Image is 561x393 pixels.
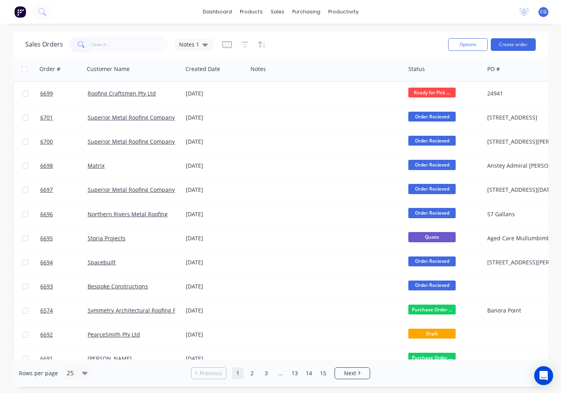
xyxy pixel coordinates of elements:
button: Options [448,38,488,51]
div: [DATE] [186,114,245,122]
div: [DATE] [186,234,245,242]
a: Next page [335,369,370,377]
a: Matrix [88,162,105,169]
span: Draft [408,329,456,339]
span: 6698 [40,162,53,170]
span: Order Recieved [408,208,456,218]
span: Purchase Order ... [408,353,456,363]
span: 6694 [40,258,53,266]
a: 6694 [40,251,88,274]
span: 6695 [40,234,53,242]
span: 6700 [40,138,53,146]
div: Open Intercom Messenger [534,366,553,385]
span: 6691 [40,355,53,363]
a: 6699 [40,82,88,105]
a: Page 1 is your current page [232,367,244,379]
a: Previous page [191,369,226,377]
a: Page 13 [289,367,301,379]
span: Order Recieved [408,184,456,194]
div: [DATE] [186,331,245,339]
span: Order Recieved [408,256,456,266]
span: Rows per page [19,369,58,377]
span: Order Recieved [408,136,456,146]
span: 6693 [40,283,53,290]
span: Ready for Pick ... [408,88,456,97]
span: Order Recieved [408,112,456,122]
div: [DATE] [186,283,245,290]
span: 6574 [40,307,53,314]
a: 6701 [40,106,88,129]
span: Order Recieved [408,160,456,170]
span: Next [344,369,356,377]
span: 6696 [40,210,53,218]
button: Create order [491,38,536,51]
a: Bespoke Constructions [88,283,148,290]
span: 6692 [40,331,53,339]
a: 6700 [40,130,88,153]
a: Superior Metal Roofing Company Pty Ltd [88,114,194,121]
div: PO # [487,65,500,73]
span: Previous [200,369,222,377]
a: Jump forward [275,367,286,379]
div: Customer Name [87,65,130,73]
a: Storia Projects [88,234,125,242]
a: 6698 [40,154,88,178]
span: Order Recieved [408,281,456,290]
span: 6699 [40,90,53,97]
span: Quote [408,232,456,242]
a: 6695 [40,226,88,250]
a: Page 2 [246,367,258,379]
div: [DATE] [186,258,245,266]
a: PearceSmith Pty Ltd [88,331,140,338]
input: Search... [92,37,168,52]
a: Superior Metal Roofing Company Pty Ltd [88,138,194,145]
a: [PERSON_NAME] [88,355,132,362]
a: Roofing Craftsmen Pty Ltd [88,90,156,97]
div: Notes [251,65,266,73]
a: Page 3 [260,367,272,379]
span: Purchase Order ... [408,305,456,314]
div: [DATE] [186,307,245,314]
div: Status [408,65,425,73]
div: [DATE] [186,90,245,97]
a: 6693 [40,275,88,298]
a: Page 15 [317,367,329,379]
a: 6697 [40,178,88,202]
ul: Pagination [188,367,373,379]
div: [DATE] [186,186,245,194]
div: [DATE] [186,355,245,363]
a: Superior Metal Roofing Company Pty Ltd [88,186,194,193]
img: Factory [14,6,26,18]
div: Created Date [185,65,220,73]
a: 6691 [40,347,88,371]
a: 6574 [40,299,88,322]
a: dashboard [199,6,236,18]
div: productivity [324,6,363,18]
span: 6697 [40,186,53,194]
div: purchasing [288,6,324,18]
span: Notes 1 [179,40,199,49]
span: 6701 [40,114,53,122]
h1: Sales Orders [25,41,63,48]
div: [DATE] [186,162,245,170]
a: Page 14 [303,367,315,379]
a: 6696 [40,202,88,226]
div: products [236,6,267,18]
a: Symmetry Architectural Roofing Pty Ltd [88,307,191,314]
a: Northern Rivers Metal Roofing [88,210,168,218]
div: sales [267,6,288,18]
div: [DATE] [186,210,245,218]
div: [DATE] [186,138,245,146]
div: Order # [39,65,60,73]
span: CG [540,8,547,15]
a: 6692 [40,323,88,346]
a: Spacebuilt [88,258,116,266]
